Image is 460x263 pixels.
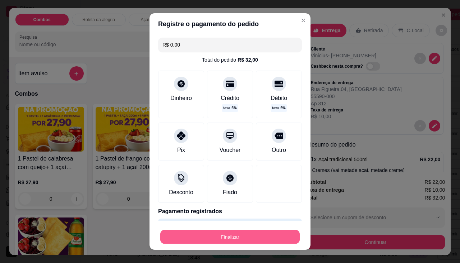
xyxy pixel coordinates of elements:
[231,105,236,111] span: 5 %
[272,105,285,111] p: taxa
[169,188,193,197] div: Desconto
[271,94,287,102] div: Débito
[223,188,237,197] div: Fiado
[298,15,309,26] button: Close
[223,105,236,111] p: taxa
[280,105,285,111] span: 5 %
[177,146,185,154] div: Pix
[221,94,239,102] div: Crédito
[170,94,192,102] div: Dinheiro
[162,38,298,52] input: Ex.: hambúrguer de cordeiro
[158,207,302,216] p: Pagamento registrados
[202,56,258,63] div: Total do pedido
[149,13,310,35] header: Registre o pagamento do pedido
[220,146,241,154] div: Voucher
[160,230,300,244] button: Finalizar
[272,146,286,154] div: Outro
[238,56,258,63] div: R$ 32,00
